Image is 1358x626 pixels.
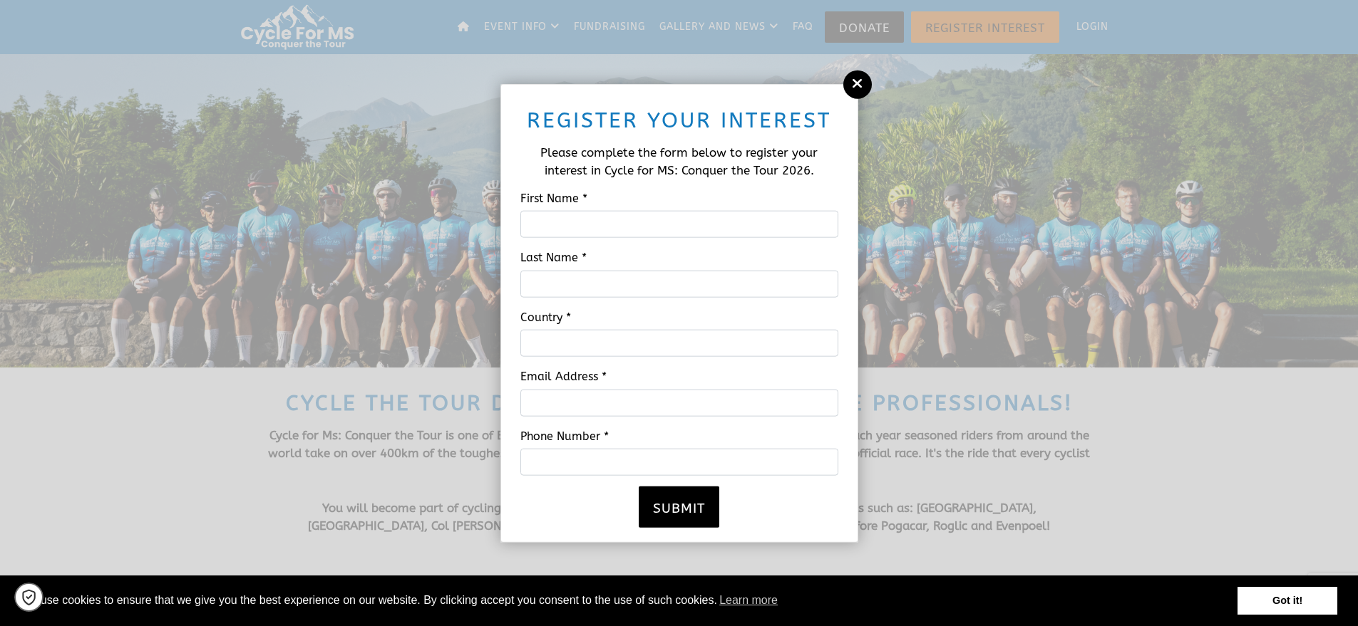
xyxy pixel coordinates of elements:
[510,427,849,445] label: Phone Number *
[14,583,43,612] a: Cookie settings
[510,367,849,386] label: Email Address *
[510,189,849,207] label: First Name *
[717,590,780,611] a: learn more about cookies
[21,590,1238,611] span: We use cookies to ensure that we give you the best experience on our website. By clicking accept ...
[510,249,849,267] label: Last Name *
[510,308,849,326] label: Country *
[520,105,838,134] h2: Register your interest
[1238,587,1337,615] a: dismiss cookie message
[639,486,719,528] button: Submit
[540,145,818,177] span: Please complete the form below to register your interest in Cycle for MS: Conquer the Tour 2026.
